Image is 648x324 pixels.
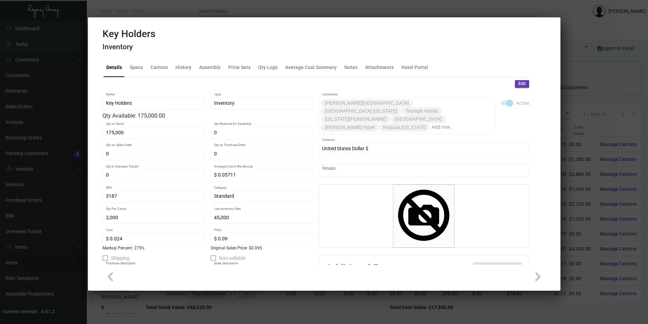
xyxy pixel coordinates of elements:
h4: Inventory [102,43,155,51]
div: Qty Logs [258,64,278,71]
mat-chip: [PERSON_NAME] Hotel [321,123,379,131]
div: Price Sets [228,64,251,71]
span: Shipping [111,254,130,262]
mat-chip: Triumph Hotels [401,107,442,115]
mat-chip: [GEOGRAPHIC_DATA] [US_STATE] [321,107,401,115]
div: Specs [130,64,143,71]
div: Attachments [365,64,394,71]
button: Add Additional Fee [473,262,522,275]
button: Edit [515,80,529,88]
h2: Key Holders [102,28,155,40]
span: Edit [518,81,526,87]
div: Cartons [150,64,168,71]
div: History [175,64,191,71]
mat-chip: [US_STATE][PERSON_NAME] [321,115,391,123]
input: Add new.. [432,125,491,130]
mat-chip: [PERSON_NAME][GEOGRAPHIC_DATA] [321,99,413,107]
div: Hotel Portal [401,64,428,71]
div: Qty Available: 175,000.00 [102,112,313,120]
h2: Additional Fees [326,262,393,275]
div: 0.51.2 [41,308,55,315]
mat-chip: Iroquois [US_STATE] [379,123,430,131]
div: Average Cost Summary [285,64,337,71]
span: Active [516,99,529,107]
div: Notes [344,64,358,71]
mat-chip: [GEOGRAPHIC_DATA] [391,115,446,123]
div: Current version: [3,308,38,315]
div: Details [106,64,122,71]
span: Non-sellable [219,254,245,262]
input: Add new.. [322,168,525,173]
div: Assembly [199,64,221,71]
